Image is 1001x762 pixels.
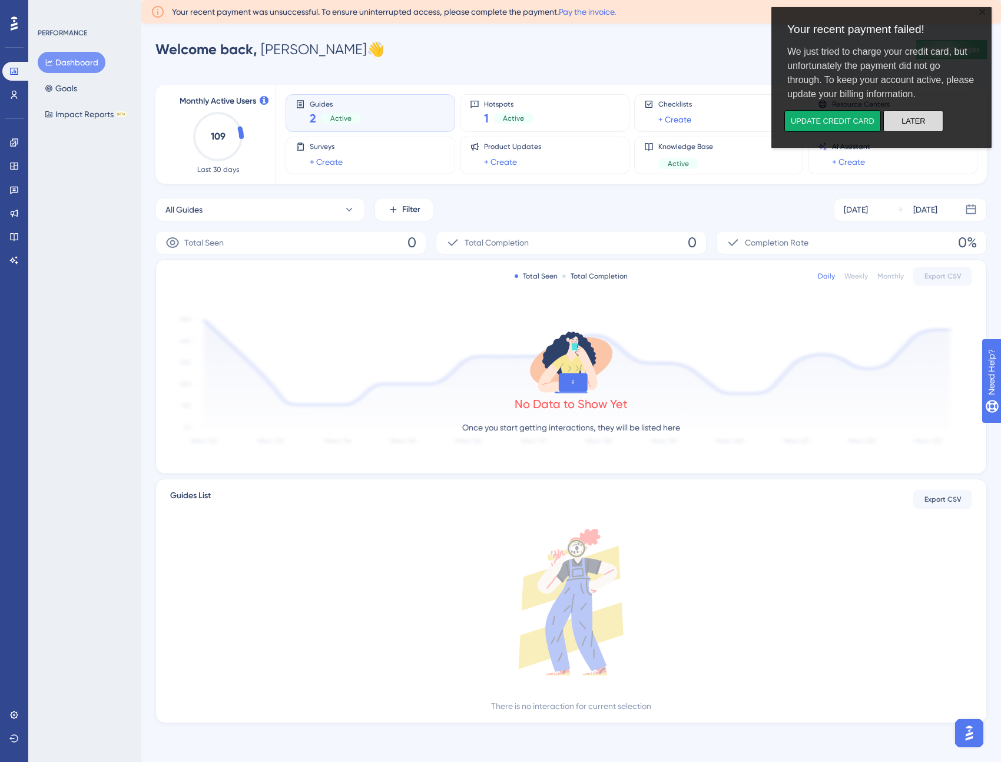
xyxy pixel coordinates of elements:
button: All Guides [155,198,365,221]
span: Product Updates [484,142,541,151]
span: Checklists [658,100,692,109]
div: Weekly [844,271,868,281]
span: Hotspots [484,100,533,108]
div: No Data to Show Yet [515,396,628,412]
span: 0 [407,233,416,252]
span: Total Seen [184,236,224,250]
span: Last 30 days [197,165,239,174]
span: Total Completion [465,236,529,250]
button: Export CSV [913,490,972,509]
div: BETA [116,111,127,117]
a: + Create [310,155,343,169]
text: 109 [211,131,226,142]
span: Active [668,159,689,168]
button: Later [112,110,172,132]
span: Knowledge Base [658,142,713,151]
div: We just tried to charge your credit card, but unfortunately the payment did not go through. To ke... [7,36,213,110]
span: Completion Rate [745,236,808,250]
button: Update credit card [13,110,110,132]
div: Monthly [877,271,904,281]
button: Dashboard [38,52,105,73]
iframe: UserGuiding AI Assistant Launcher [952,715,987,751]
div: Your recent payment failed! [7,14,213,36]
span: Need Help? [28,3,74,17]
button: Export CSV [913,267,972,286]
div: There is no interaction for current selection [491,699,651,713]
div: Total Seen [515,271,558,281]
div: PERFORMANCE [38,28,87,38]
span: Guides List [170,489,211,510]
span: Guides [310,100,361,108]
div: [DATE] [913,203,937,217]
span: All Guides [165,203,203,217]
a: + Create [484,155,517,169]
span: Export CSV [924,271,962,281]
div: [PERSON_NAME] 👋 [155,40,385,59]
span: Welcome back, [155,41,257,58]
button: Filter [374,198,433,221]
button: Impact ReportsBETA [38,104,134,125]
span: Surveys [310,142,343,151]
span: Filter [402,203,420,217]
div: [DATE] [844,203,868,217]
span: 1 [484,110,489,127]
span: 0 [688,233,697,252]
span: Active [330,114,352,123]
div: Daily [818,271,835,281]
button: Goals [38,78,84,99]
span: Your recent payment was unsuccessful. To ensure uninterrupted access, please complete the payment. [172,5,616,19]
p: Once you start getting interactions, they will be listed here [462,420,680,435]
span: Active [503,114,524,123]
a: + Create [658,112,691,127]
div: Total Completion [562,271,628,281]
span: Export CSV [924,495,962,504]
span: 2 [310,110,316,127]
a: Pay the invoice. [559,7,616,16]
span: 0% [958,233,977,252]
span: Monthly Active Users [180,94,256,108]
